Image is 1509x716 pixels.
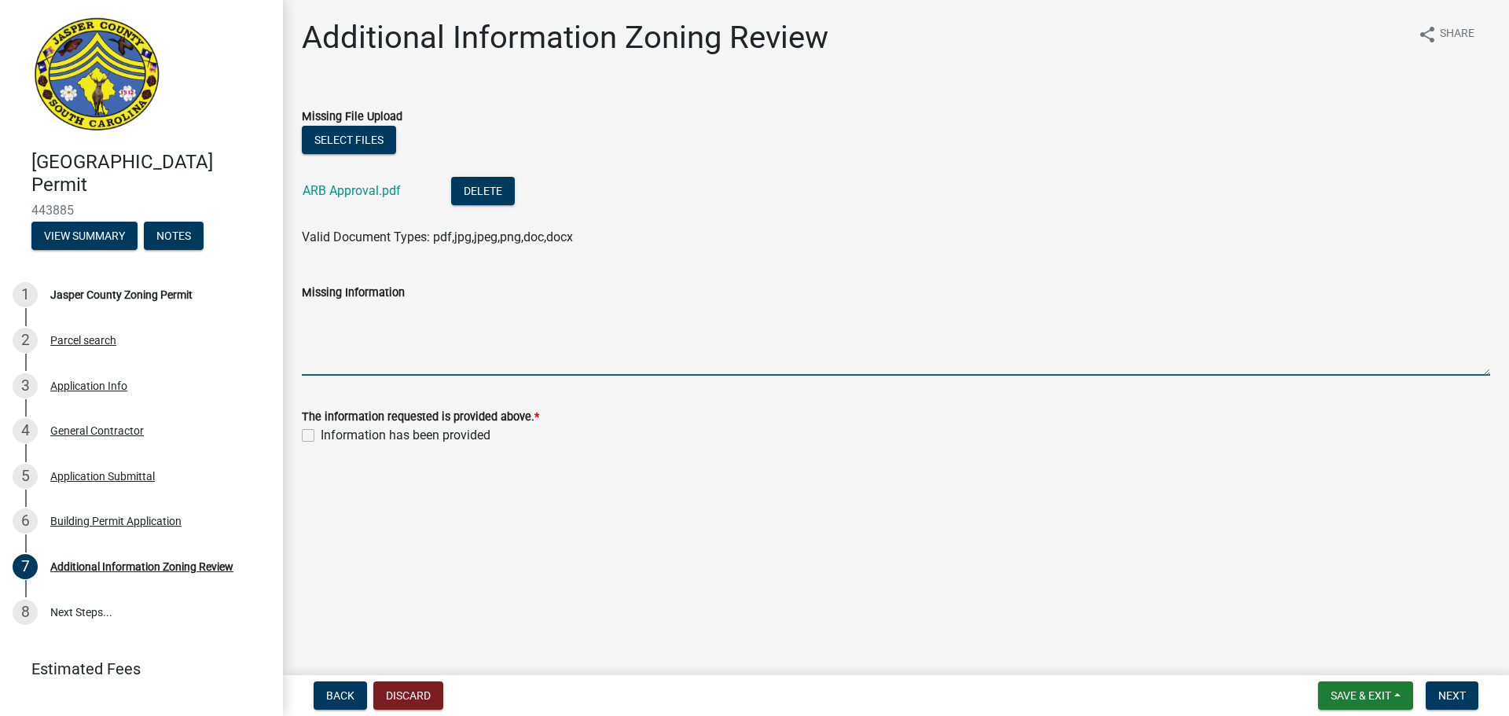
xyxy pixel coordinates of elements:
[302,112,402,123] label: Missing File Upload
[13,653,258,685] a: Estimated Fees
[13,328,38,353] div: 2
[1331,689,1391,702] span: Save & Exit
[13,600,38,625] div: 8
[144,222,204,250] button: Notes
[302,126,396,154] button: Select files
[50,561,233,572] div: Additional Information Zoning Review
[13,464,38,489] div: 5
[31,203,251,218] span: 443885
[302,229,573,244] span: Valid Document Types: pdf,jpg,jpeg,png,doc,docx
[144,230,204,243] wm-modal-confirm: Notes
[50,471,155,482] div: Application Submittal
[451,185,515,200] wm-modal-confirm: Delete Document
[13,373,38,398] div: 3
[13,509,38,534] div: 6
[50,289,193,300] div: Jasper County Zoning Permit
[31,17,163,134] img: Jasper County, South Carolina
[1426,681,1478,710] button: Next
[373,681,443,710] button: Discard
[302,412,539,423] label: The information requested is provided above.
[314,681,367,710] button: Back
[50,380,127,391] div: Application Info
[303,183,401,198] a: ARB Approval.pdf
[1440,25,1474,44] span: Share
[302,288,405,299] label: Missing Information
[13,282,38,307] div: 1
[302,19,828,57] h1: Additional Information Zoning Review
[1405,19,1487,50] button: shareShare
[13,418,38,443] div: 4
[13,554,38,579] div: 7
[50,516,182,527] div: Building Permit Application
[31,222,138,250] button: View Summary
[1318,681,1413,710] button: Save & Exit
[50,425,144,436] div: General Contractor
[326,689,354,702] span: Back
[50,335,116,346] div: Parcel search
[31,230,138,243] wm-modal-confirm: Summary
[451,177,515,205] button: Delete
[31,151,270,196] h4: [GEOGRAPHIC_DATA] Permit
[1418,25,1437,44] i: share
[1438,689,1466,702] span: Next
[321,426,490,445] label: Information has been provided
